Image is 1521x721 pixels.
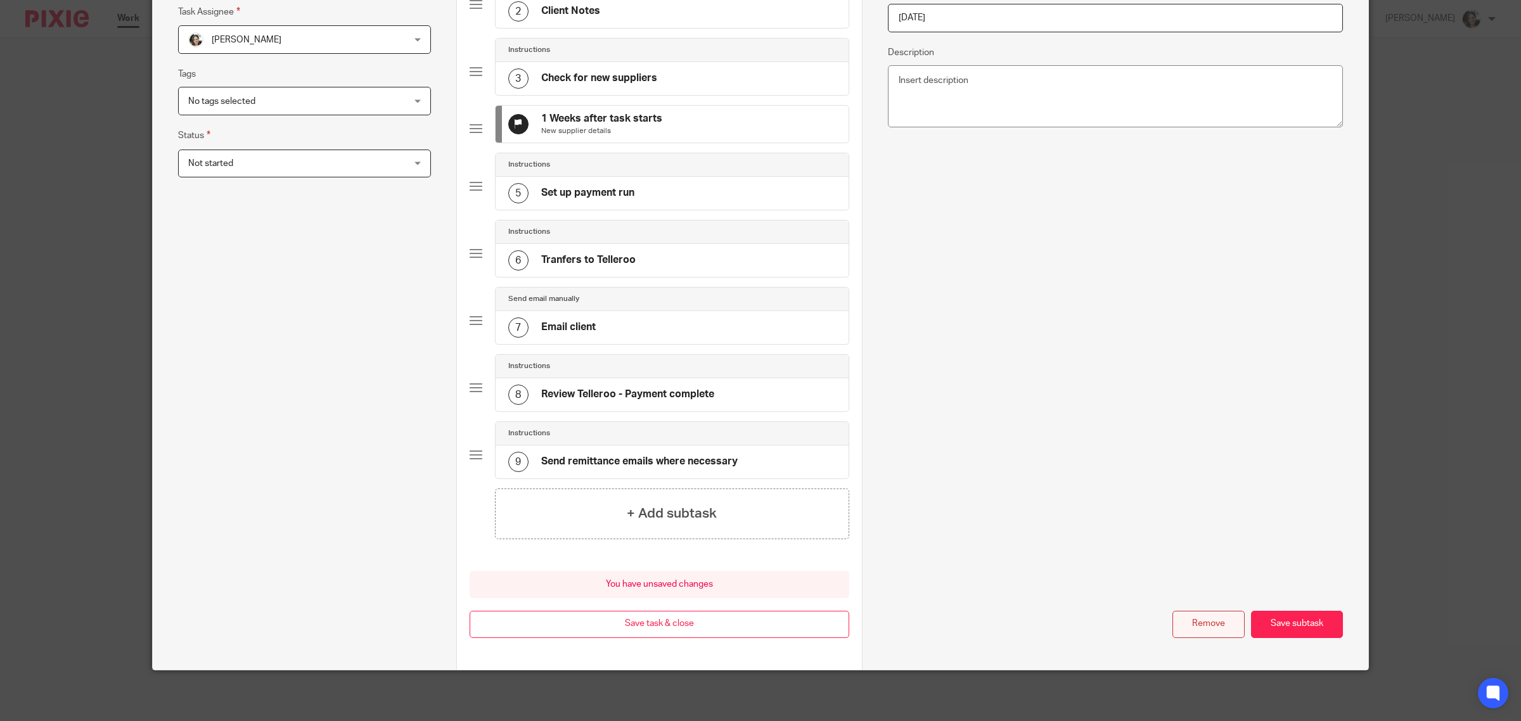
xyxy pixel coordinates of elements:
button: Save subtask [1251,611,1343,638]
label: Status [178,128,210,143]
div: 6 [508,250,529,271]
div: 7 [508,317,529,338]
label: Task Assignee [178,4,240,19]
div: You have unsaved changes [470,571,849,598]
h4: Review Telleroo - Payment complete [541,388,714,401]
h4: + Add subtask [627,504,717,523]
h4: Send remittance emails where necessary [541,455,738,468]
h4: Instructions [508,160,550,170]
h4: Email client [541,321,596,334]
h4: Set up payment run [541,186,634,200]
h4: Check for new suppliers [541,72,657,85]
div: 3 [508,68,529,89]
div: 8 [508,385,529,405]
div: 5 [508,183,529,203]
span: [PERSON_NAME] [212,35,281,44]
span: Not started [188,159,233,168]
div: 2 [508,1,529,22]
button: Remove [1172,611,1245,638]
div: 9 [508,452,529,472]
button: Save task & close [470,611,849,638]
label: Description [888,46,934,59]
h4: 1 Weeks after task starts [541,112,662,125]
p: New supplier details [541,126,662,136]
input: Pick a date [888,4,1343,32]
label: Tags [178,68,196,80]
h4: Tranfers to Telleroo [541,253,636,267]
h4: Instructions [508,428,550,438]
h4: Instructions [508,361,550,371]
h4: Client Notes [541,4,600,18]
img: barbara-raine-.jpg [188,32,203,48]
h4: Instructions [508,45,550,55]
h4: Send email manually [508,294,579,304]
span: No tags selected [188,97,255,106]
h4: Instructions [508,227,550,237]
